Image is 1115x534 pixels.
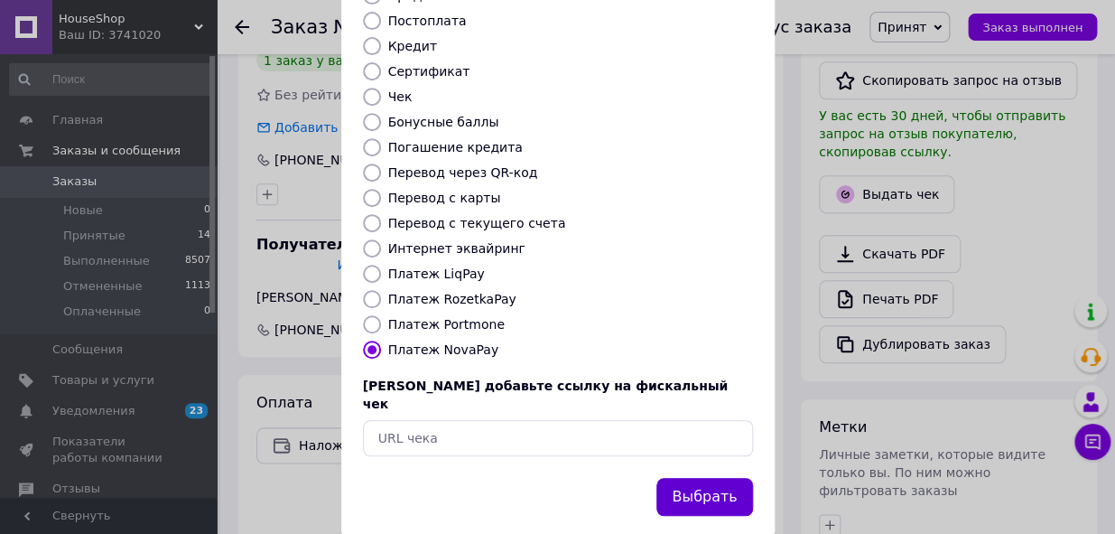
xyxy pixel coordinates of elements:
label: Чек [388,89,413,104]
label: Перевод с текущего счета [388,216,566,230]
label: Бонусные баллы [388,115,499,129]
label: Погашение кредита [388,140,523,155]
label: Перевод с карты [388,191,501,205]
label: Платеж Portmone [388,317,505,332]
label: Постоплата [388,14,467,28]
label: Платеж NovaPay [388,342,498,357]
span: [PERSON_NAME] добавьте ссылку на фискальный чек [363,379,729,411]
label: Платеж LiqPay [388,267,485,281]
label: Платеж RozetkaPay [388,292,516,306]
button: Выбрать [656,478,752,517]
input: URL чека [363,420,753,456]
label: Интернет эквайринг [388,241,525,256]
label: Кредит [388,39,437,53]
label: Сертификат [388,64,470,79]
label: Перевод через QR-код [388,165,538,180]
